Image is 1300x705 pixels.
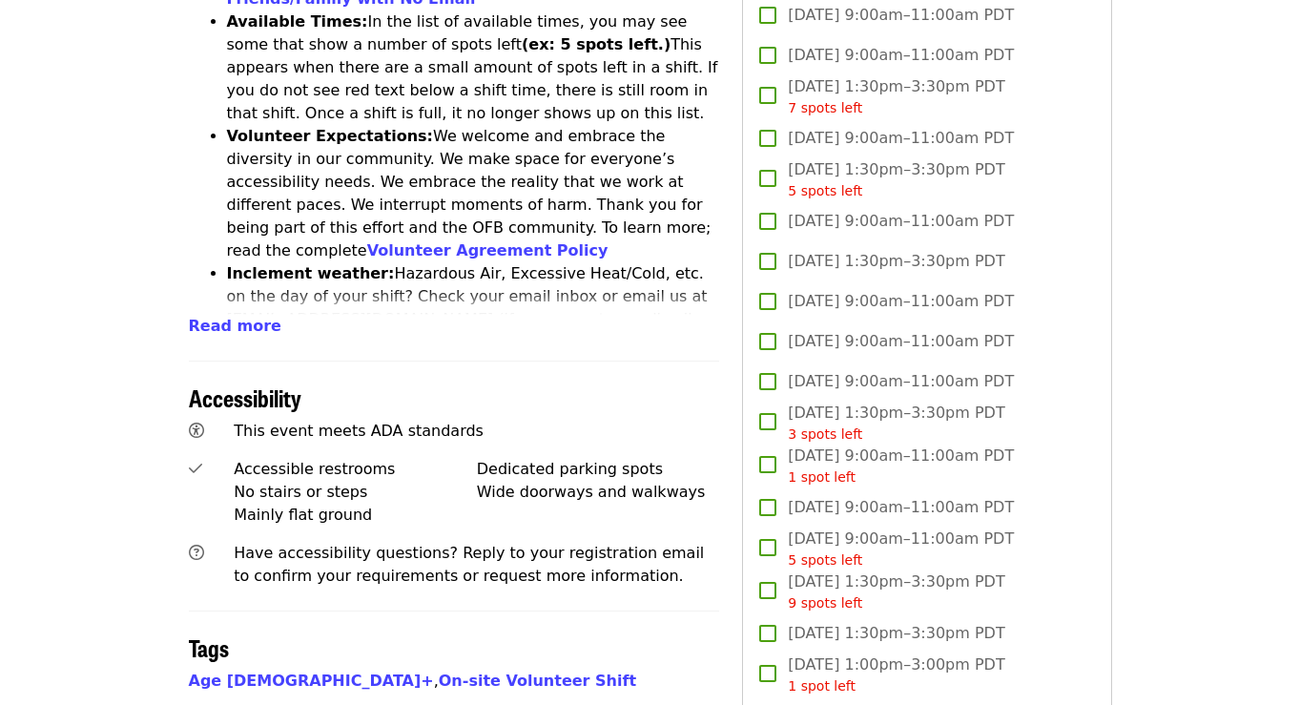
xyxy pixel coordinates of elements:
[788,290,1014,313] span: [DATE] 9:00am–11:00am PDT
[234,504,477,527] div: Mainly flat ground
[788,622,1004,645] span: [DATE] 1:30pm–3:30pm PDT
[788,496,1014,519] span: [DATE] 9:00am–11:00am PDT
[227,262,720,377] li: Hazardous Air, Excessive Heat/Cold, etc. on the day of your shift? Check your email inbox or emai...
[788,250,1004,273] span: [DATE] 1:30pm–3:30pm PDT
[189,422,204,440] i: universal-access icon
[227,264,395,282] strong: Inclement weather:
[234,481,477,504] div: No stairs or steps
[788,75,1004,118] span: [DATE] 1:30pm–3:30pm PDT
[788,4,1014,27] span: [DATE] 9:00am–11:00am PDT
[189,381,301,414] span: Accessibility
[189,631,229,664] span: Tags
[227,127,434,145] strong: Volunteer Expectations:
[788,158,1004,201] span: [DATE] 1:30pm–3:30pm PDT
[367,241,609,259] a: Volunteer Agreement Policy
[234,422,484,440] span: This event meets ADA standards
[788,595,862,611] span: 9 spots left
[788,100,862,115] span: 7 spots left
[522,35,671,53] strong: (ex: 5 spots left.)
[189,317,281,335] span: Read more
[477,458,720,481] div: Dedicated parking spots
[234,544,704,585] span: Have accessibility questions? Reply to your registration email to confirm your requirements or re...
[788,552,862,568] span: 5 spots left
[788,445,1014,487] span: [DATE] 9:00am–11:00am PDT
[189,672,439,690] span: ,
[439,672,636,690] a: On-site Volunteer Shift
[189,315,281,338] button: Read more
[788,330,1014,353] span: [DATE] 9:00am–11:00am PDT
[227,125,720,262] li: We welcome and embrace the diversity in our community. We make space for everyone’s accessibility...
[788,426,862,442] span: 3 spots left
[788,210,1014,233] span: [DATE] 9:00am–11:00am PDT
[788,183,862,198] span: 5 spots left
[189,544,204,562] i: question-circle icon
[189,460,202,478] i: check icon
[788,678,856,694] span: 1 spot left
[227,12,368,31] strong: Available Times:
[788,44,1014,67] span: [DATE] 9:00am–11:00am PDT
[788,402,1004,445] span: [DATE] 1:30pm–3:30pm PDT
[227,10,720,125] li: In the list of available times, you may see some that show a number of spots left This appears wh...
[788,528,1014,570] span: [DATE] 9:00am–11:00am PDT
[788,653,1004,696] span: [DATE] 1:00pm–3:00pm PDT
[788,127,1014,150] span: [DATE] 9:00am–11:00am PDT
[788,370,1014,393] span: [DATE] 9:00am–11:00am PDT
[234,458,477,481] div: Accessible restrooms
[788,469,856,485] span: 1 spot left
[788,570,1004,613] span: [DATE] 1:30pm–3:30pm PDT
[189,672,434,690] a: Age [DEMOGRAPHIC_DATA]+
[477,481,720,504] div: Wide doorways and walkways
